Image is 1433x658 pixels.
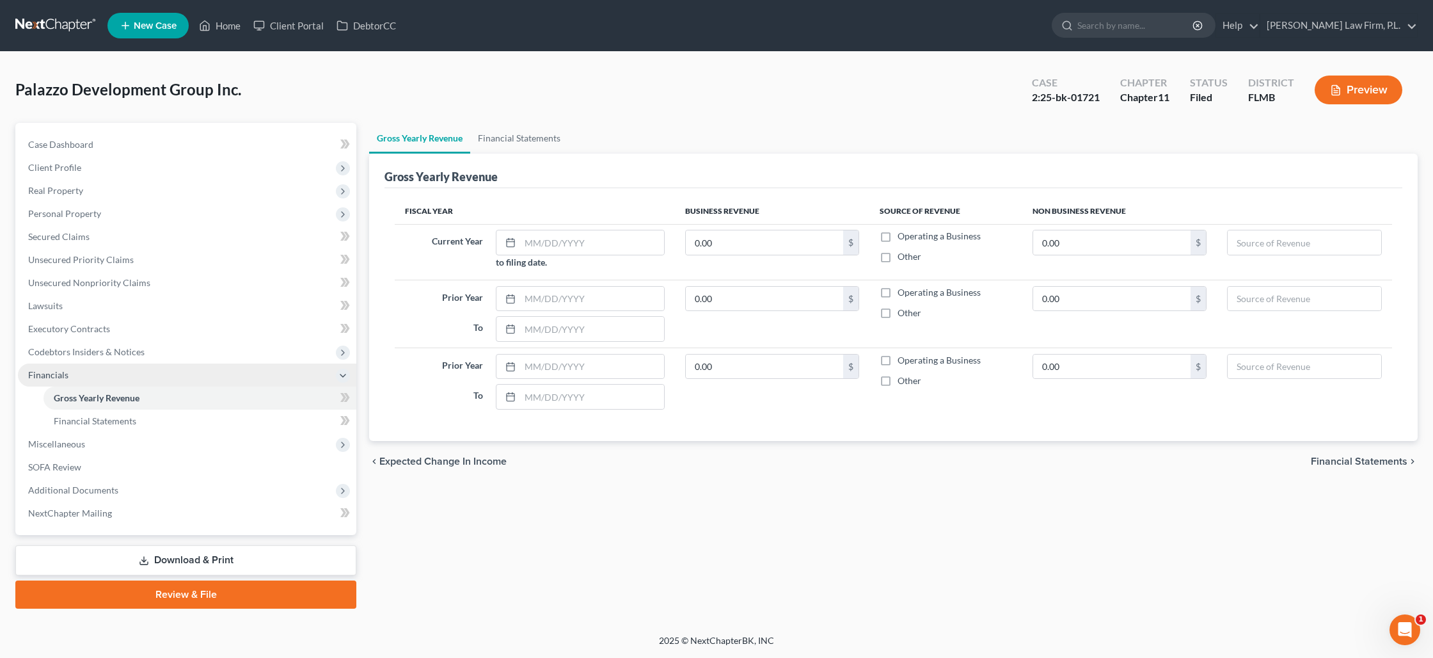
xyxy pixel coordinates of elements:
[1248,76,1294,90] div: District
[520,230,664,255] input: MM/DD/YYYY
[496,255,547,269] label: to filing date.
[399,354,489,380] label: Prior Year
[1033,230,1191,255] input: 0.00
[15,545,356,575] a: Download & Print
[1077,13,1194,37] input: Search by name...
[28,508,112,518] span: NextChapter Mailing
[44,410,356,433] a: Financial Statements
[18,225,356,248] a: Secured Claims
[1033,355,1191,379] input: 0.00
[520,317,664,341] input: MM/DD/YYYY
[15,581,356,609] a: Review & File
[898,307,921,318] span: Other
[1033,287,1191,311] input: 0.00
[28,185,83,196] span: Real Property
[1120,90,1169,105] div: Chapter
[28,231,90,242] span: Secured Claims
[247,14,330,37] a: Client Portal
[399,230,489,269] label: Current Year
[1228,230,1381,255] input: Source of Revenue
[1407,456,1418,467] i: chevron_right
[520,385,664,409] input: MM/DD/YYYY
[1311,456,1407,467] span: Financial Statements
[399,316,489,342] label: To
[28,277,150,288] span: Unsecured Nonpriority Claims
[28,300,63,311] span: Lawsuits
[399,286,489,312] label: Prior Year
[54,392,139,403] span: Gross Yearly Revenue
[28,208,101,219] span: Personal Property
[369,123,470,154] a: Gross Yearly Revenue
[369,456,379,467] i: chevron_left
[1315,76,1402,104] button: Preview
[399,384,489,410] label: To
[18,502,356,525] a: NextChapter Mailing
[520,355,664,379] input: MM/DD/YYYY
[134,21,177,31] span: New Case
[1190,90,1228,105] div: Filed
[28,162,81,173] span: Client Profile
[395,198,675,224] th: Fiscal Year
[28,254,134,265] span: Unsecured Priority Claims
[686,355,843,379] input: 0.00
[898,287,981,298] span: Operating a Business
[1191,287,1206,311] div: $
[1248,90,1294,105] div: FLMB
[1191,355,1206,379] div: $
[28,461,81,472] span: SOFA Review
[18,456,356,479] a: SOFA Review
[352,634,1081,657] div: 2025 © NextChapterBK, INC
[15,80,241,99] span: Palazzo Development Group Inc.
[843,230,859,255] div: $
[1228,287,1381,311] input: Source of Revenue
[1228,355,1381,379] input: Source of Revenue
[1120,76,1169,90] div: Chapter
[28,485,118,495] span: Additional Documents
[18,294,356,317] a: Lawsuits
[1260,14,1417,37] a: [PERSON_NAME] Law Firm, P.L.
[193,14,247,37] a: Home
[898,230,981,241] span: Operating a Business
[1190,76,1228,90] div: Status
[898,355,981,365] span: Operating a Business
[843,355,859,379] div: $
[686,230,843,255] input: 0.00
[675,198,869,224] th: Business Revenue
[869,198,1022,224] th: Source of Revenue
[28,323,110,334] span: Executory Contracts
[369,456,507,467] button: chevron_left Expected Change in Income
[28,139,93,150] span: Case Dashboard
[1216,14,1259,37] a: Help
[1311,456,1418,467] button: Financial Statements chevron_right
[1032,90,1100,105] div: 2:25-bk-01721
[44,387,356,410] a: Gross Yearly Revenue
[686,287,843,311] input: 0.00
[28,346,145,357] span: Codebtors Insiders & Notices
[898,251,921,262] span: Other
[379,456,507,467] span: Expected Change in Income
[54,415,136,426] span: Financial Statements
[330,14,402,37] a: DebtorCC
[470,123,568,154] a: Financial Statements
[1389,614,1420,645] iframe: Intercom live chat
[28,438,85,449] span: Miscellaneous
[1191,230,1206,255] div: $
[1158,91,1169,103] span: 11
[520,287,664,311] input: MM/DD/YYYY
[1416,614,1426,625] span: 1
[1032,76,1100,90] div: Case
[18,317,356,341] a: Executory Contracts
[384,169,498,184] div: Gross Yearly Revenue
[843,287,859,311] div: $
[18,271,356,294] a: Unsecured Nonpriority Claims
[18,248,356,271] a: Unsecured Priority Claims
[28,369,68,380] span: Financials
[898,375,921,386] span: Other
[18,133,356,156] a: Case Dashboard
[1022,198,1392,224] th: Non Business Revenue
